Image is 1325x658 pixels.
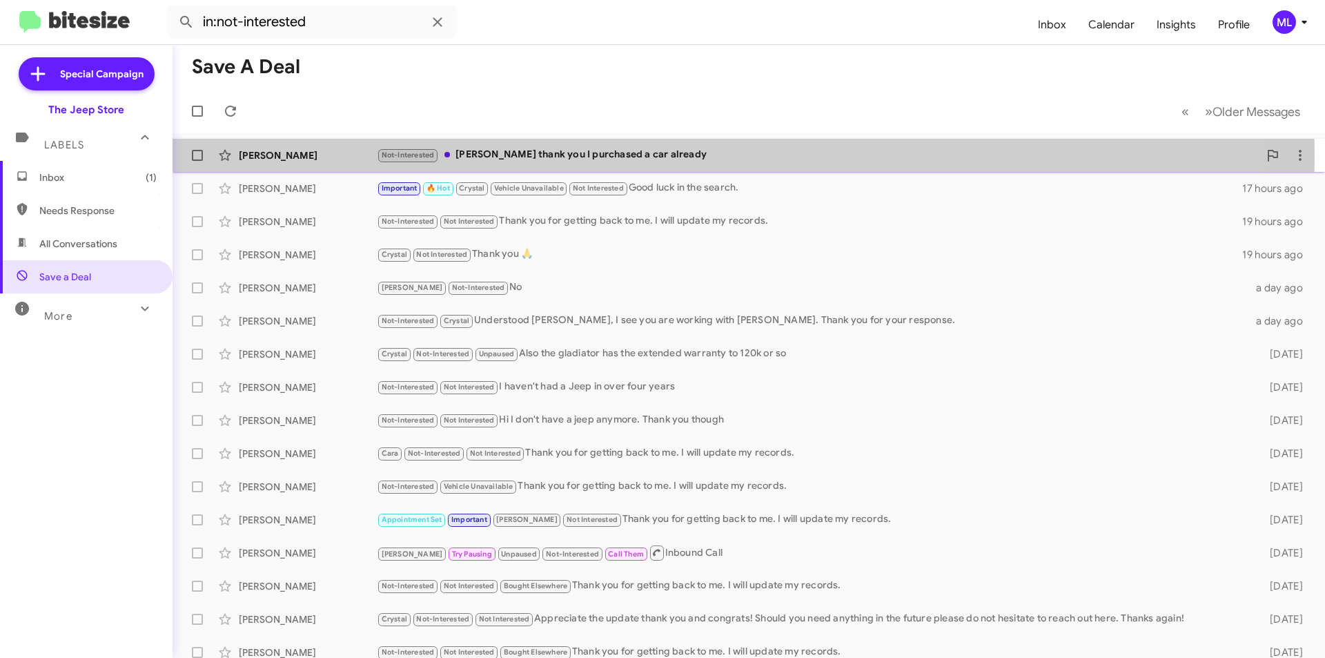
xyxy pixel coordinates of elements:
span: Unpaused [501,550,537,559]
div: Thank you for getting back to me. I will update my records. [377,213,1242,229]
span: Not-Interested [452,283,505,292]
span: « [1181,103,1189,120]
div: [PERSON_NAME] [239,414,377,427]
span: Crystal [382,250,407,259]
div: [DATE] [1248,347,1314,361]
input: Search [167,6,457,39]
span: Cara [382,449,399,458]
span: Vehicle Unavailable [444,482,513,491]
div: [PERSON_NAME] [239,248,377,262]
span: [PERSON_NAME] [382,283,443,292]
span: Not Interested [444,383,495,391]
a: Inbox [1027,5,1077,45]
span: 🔥 Hot [426,184,450,193]
span: Not-Interested [408,449,461,458]
span: Not Interested [479,615,530,623]
nav: Page navigation example [1174,97,1308,126]
div: ML [1273,10,1296,34]
div: [PERSON_NAME] [239,182,377,195]
button: ML [1261,10,1310,34]
div: Understood [PERSON_NAME], I see you are working with [PERSON_NAME]. Thank you for your response. [377,313,1248,329]
span: Not-Interested [416,349,469,358]
span: Important [382,184,418,193]
span: Not Interested [444,416,495,425]
div: The Jeep Store [48,103,124,117]
span: Not Interested [444,648,495,657]
div: [DATE] [1248,579,1314,593]
span: Needs Response [39,204,157,217]
div: Hi I don't have a jeep anymore. Thank you though [377,412,1248,428]
span: Crystal [382,349,407,358]
div: [PERSON_NAME] [239,579,377,593]
span: (1) [146,171,157,184]
div: [PERSON_NAME] [239,546,377,560]
span: Special Campaign [60,67,144,81]
span: Not Interested [444,581,495,590]
span: Not Interested [573,184,624,193]
span: All Conversations [39,237,117,251]
span: Crystal [459,184,484,193]
span: Save a Deal [39,270,91,284]
div: [DATE] [1248,414,1314,427]
div: Thank you for getting back to me. I will update my records. [377,478,1248,494]
span: Not-Interested [382,217,435,226]
a: Calendar [1077,5,1146,45]
span: Not-Interested [382,383,435,391]
div: [PERSON_NAME] [239,513,377,527]
div: Thank you for getting back to me. I will update my records. [377,512,1248,528]
span: Vehicle Unavailable [494,184,564,193]
span: Not-Interested [382,416,435,425]
div: [DATE] [1248,447,1314,461]
span: Call Them [608,550,644,559]
span: Important [451,515,487,524]
span: Not-Interested [546,550,599,559]
div: [PERSON_NAME] [239,215,377,229]
div: Appreciate the update thank you and congrats! Should you need anything in the future please do no... [377,611,1248,627]
button: Next [1197,97,1308,126]
div: [PERSON_NAME] [239,281,377,295]
div: [PERSON_NAME] [239,380,377,394]
a: Insights [1146,5,1207,45]
span: Labels [44,139,84,151]
div: Thank you 🙏 [377,246,1242,262]
div: [PERSON_NAME] thank you I purchased a car already [377,147,1259,163]
span: Not-Interested [416,615,469,623]
span: Not Interested [567,515,618,524]
div: [DATE] [1248,612,1314,626]
div: [PERSON_NAME] [239,612,377,626]
span: Unpaused [479,349,515,358]
span: Try Pausing [452,550,492,559]
span: Older Messages [1213,104,1300,119]
span: Not-Interested [382,648,435,657]
span: [PERSON_NAME] [382,550,443,559]
span: Not-Interested [382,581,435,590]
span: Profile [1207,5,1261,45]
div: Also the gladiator has the extended warranty to 120k or so [377,346,1248,362]
div: [PERSON_NAME] [239,148,377,162]
span: » [1205,103,1213,120]
span: Not-Interested [382,482,435,491]
div: a day ago [1248,314,1314,328]
a: Special Campaign [19,57,155,90]
div: [PERSON_NAME] [239,314,377,328]
div: 19 hours ago [1242,215,1314,229]
span: Bought Elsewhere [504,581,567,590]
span: Not Interested [470,449,521,458]
div: [DATE] [1248,380,1314,394]
div: No [377,280,1248,296]
div: 17 hours ago [1242,182,1314,195]
div: [DATE] [1248,546,1314,560]
span: Not Interested [444,217,495,226]
div: Thank you for getting back to me. I will update my records. [377,578,1248,594]
div: Good luck in the search. [377,180,1242,196]
span: Inbox [39,171,157,184]
div: [DATE] [1248,480,1314,494]
div: Thank you for getting back to me. I will update my records. [377,445,1248,461]
span: Appointment Set [382,515,442,524]
span: Not Interested [416,250,467,259]
div: a day ago [1248,281,1314,295]
span: Crystal [444,316,469,325]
